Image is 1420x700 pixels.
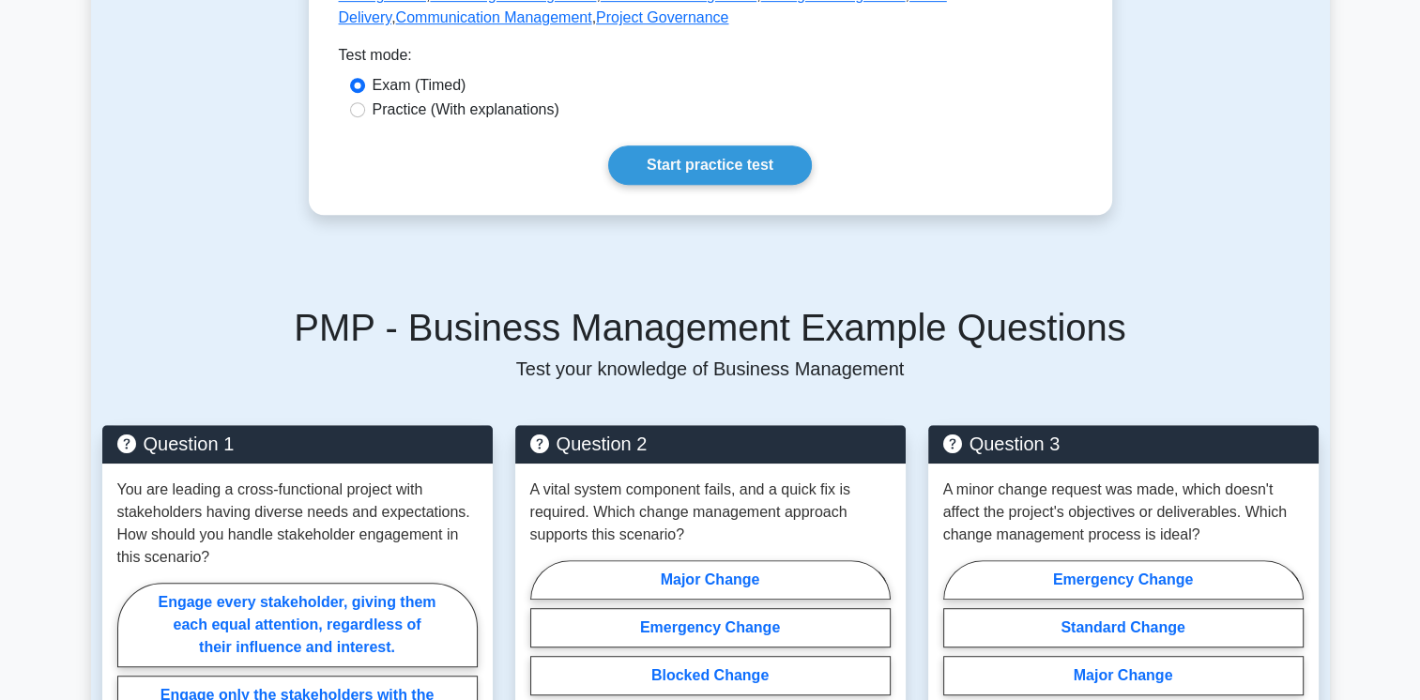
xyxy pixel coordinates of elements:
[530,479,891,546] p: A vital system component fails, and a quick fix is required. Which change management approach sup...
[117,479,478,569] p: You are leading a cross-functional project with stakeholders having diverse needs and expectation...
[943,608,1304,647] label: Standard Change
[943,560,1304,600] label: Emergency Change
[339,44,1082,74] div: Test mode:
[102,358,1319,380] p: Test your knowledge of Business Management
[943,433,1304,455] h5: Question 3
[117,433,478,455] h5: Question 1
[608,145,812,185] a: Start practice test
[373,99,559,121] label: Practice (With explanations)
[596,9,728,25] a: Project Governance
[117,583,478,667] label: Engage every stakeholder, giving them each equal attention, regardless of their influence and int...
[943,479,1304,546] p: A minor change request was made, which doesn't affect the project's objectives or deliverables. W...
[530,433,891,455] h5: Question 2
[530,656,891,695] label: Blocked Change
[943,656,1304,695] label: Major Change
[530,608,891,647] label: Emergency Change
[373,74,466,97] label: Exam (Timed)
[530,560,891,600] label: Major Change
[396,9,592,25] a: Communication Management
[102,305,1319,350] h5: PMP - Business Management Example Questions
